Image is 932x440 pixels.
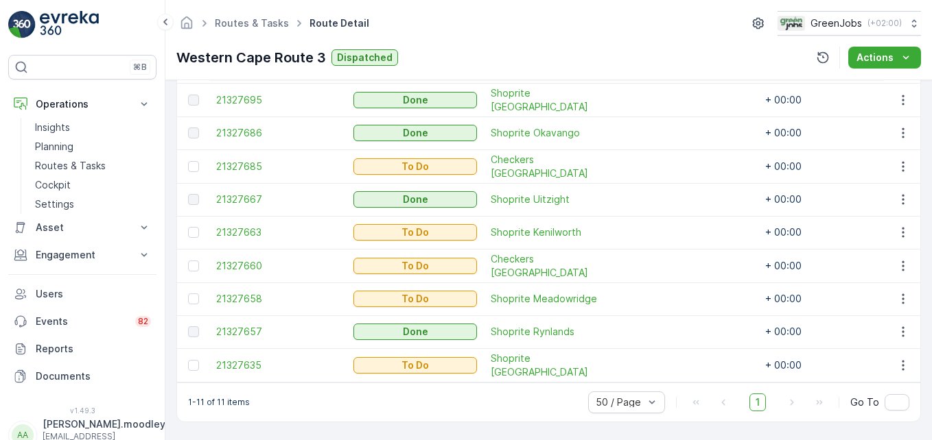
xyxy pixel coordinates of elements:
[188,227,199,238] div: Toggle Row Selected
[491,352,614,379] span: Shoprite [GEOGRAPHIC_DATA]
[188,326,199,337] div: Toggle Row Selected
[353,357,477,374] button: To Do
[353,323,477,340] button: Done
[778,11,921,36] button: GreenJobs(+02:00)
[35,178,71,192] p: Cockpit
[179,21,194,32] a: Homepage
[331,49,398,66] button: Dispatched
[491,325,614,339] a: Shoprite Rynlands
[758,315,896,348] td: + 00:00
[8,406,156,415] span: v 1.49.3
[401,225,429,239] p: To Do
[36,97,129,111] p: Operations
[758,348,896,382] td: + 00:00
[353,258,477,274] button: To Do
[36,315,127,328] p: Events
[8,214,156,241] button: Asset
[353,125,477,141] button: Done
[138,316,148,327] p: 82
[491,86,614,114] a: Shoprite Midville
[30,137,156,156] a: Planning
[188,194,199,205] div: Toggle Row Selected
[491,252,614,280] a: Checkers Riverlands Mall
[30,195,156,214] a: Settings
[216,126,340,140] a: 21327686
[188,397,250,408] p: 1-11 of 11 items
[188,127,199,138] div: Toggle Row Selected
[491,86,614,114] span: Shoprite [GEOGRAPHIC_DATA]
[758,249,896,282] td: + 00:00
[758,282,896,315] td: + 00:00
[401,292,429,306] p: To Do
[857,51,894,64] p: Actions
[216,292,340,306] a: 21327658
[188,161,199,172] div: Toggle Row Selected
[43,417,165,431] p: [PERSON_NAME].moodley
[403,325,428,339] p: Done
[8,241,156,269] button: Engagement
[778,16,805,31] img: Green_Jobs_Logo.png
[36,287,151,301] p: Users
[188,360,199,371] div: Toggle Row Selected
[491,292,614,306] a: Shoprite Meadowridge
[215,17,289,29] a: Routes & Tasks
[403,93,428,107] p: Done
[353,224,477,241] button: To Do
[749,393,766,411] span: 1
[8,308,156,335] a: Events82
[403,126,428,140] p: Done
[491,225,614,239] span: Shoprite Kenilworth
[867,18,902,29] p: ( +02:00 )
[491,153,614,180] a: Checkers Westlake Lifestyle Centre
[216,225,340,239] span: 21327663
[216,259,340,273] a: 21327660
[216,160,340,173] a: 21327685
[35,197,74,211] p: Settings
[850,395,879,409] span: Go To
[30,118,156,137] a: Insights
[491,193,614,206] a: Shoprite Uitzight
[35,140,73,154] p: Planning
[133,62,147,73] p: ⌘B
[848,47,921,69] button: Actions
[216,93,340,107] a: 21327695
[353,158,477,175] button: To Do
[40,11,99,38] img: logo_light-DOdMpM7g.png
[491,126,614,140] a: Shoprite Okavango
[758,183,896,216] td: + 00:00
[30,175,156,195] a: Cockpit
[401,259,429,273] p: To Do
[758,117,896,149] td: + 00:00
[491,153,614,180] span: Checkers [GEOGRAPHIC_DATA]
[337,51,393,64] p: Dispatched
[491,252,614,280] span: Checkers [GEOGRAPHIC_DATA]
[8,280,156,308] a: Users
[758,83,896,117] td: + 00:00
[36,248,129,262] p: Engagement
[8,90,156,118] button: Operations
[36,369,151,383] p: Documents
[401,358,429,372] p: To Do
[216,325,340,339] a: 21327657
[216,358,340,372] a: 21327635
[188,260,199,271] div: Toggle Row Selected
[188,95,199,106] div: Toggle Row Selected
[30,156,156,175] a: Routes & Tasks
[36,342,151,356] p: Reports
[353,92,477,108] button: Done
[491,352,614,379] a: Shoprite Rondebosch
[36,221,129,234] p: Asset
[811,16,862,30] p: GreenJobs
[401,160,429,173] p: To Do
[758,216,896,249] td: + 00:00
[216,193,340,206] span: 21327667
[8,335,156,363] a: Reports
[8,11,36,38] img: logo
